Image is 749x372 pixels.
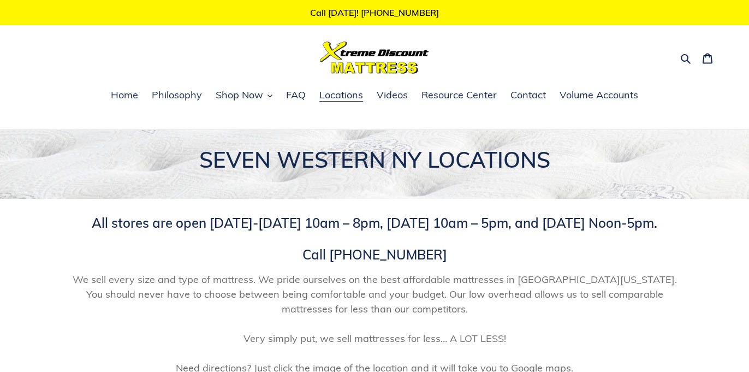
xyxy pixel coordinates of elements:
span: Philosophy [152,88,202,102]
span: Volume Accounts [560,88,638,102]
img: Xtreme Discount Mattress [320,42,429,74]
span: Videos [377,88,408,102]
a: Locations [314,87,368,104]
a: Philosophy [146,87,207,104]
a: Contact [505,87,551,104]
a: Videos [371,87,413,104]
a: Volume Accounts [554,87,644,104]
span: All stores are open [DATE]-[DATE] 10am – 8pm, [DATE] 10am – 5pm, and [DATE] Noon-5pm. Call [PHONE... [92,215,657,263]
span: Locations [319,88,363,102]
button: Shop Now [210,87,278,104]
span: FAQ [286,88,306,102]
a: FAQ [281,87,311,104]
span: Home [111,88,138,102]
span: Shop Now [216,88,263,102]
span: Resource Center [421,88,497,102]
a: Resource Center [416,87,502,104]
span: Contact [510,88,546,102]
a: Home [105,87,144,104]
span: SEVEN WESTERN NY LOCATIONS [199,146,550,173]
